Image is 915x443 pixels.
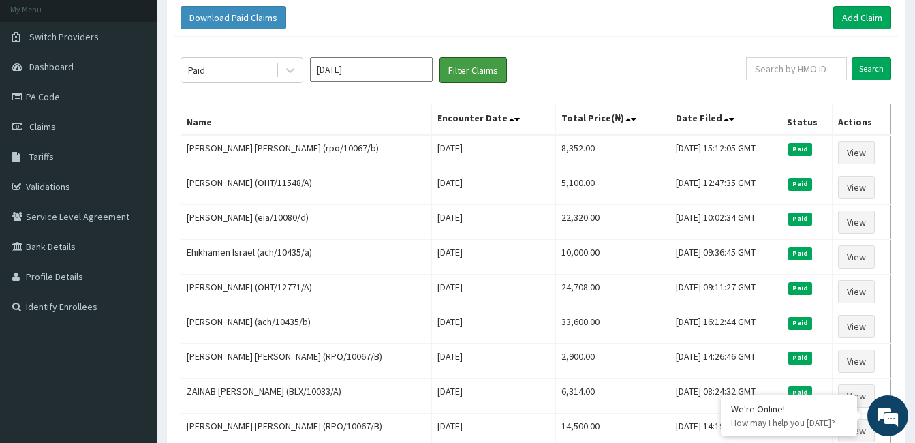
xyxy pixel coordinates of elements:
[556,240,670,275] td: 10,000.00
[838,315,875,338] a: View
[432,309,556,344] td: [DATE]
[838,350,875,373] a: View
[7,297,260,345] textarea: Type your message and hit 'Enter'
[670,205,781,240] td: [DATE] 10:02:34 GMT
[838,384,875,408] a: View
[731,417,847,429] p: How may I help you today?
[181,170,432,205] td: [PERSON_NAME] (OHT/11548/A)
[25,68,55,102] img: d_794563401_company_1708531726252_794563401
[71,76,229,94] div: Chat with us now
[556,135,670,170] td: 8,352.00
[432,240,556,275] td: [DATE]
[556,104,670,136] th: Total Price(₦)
[432,275,556,309] td: [DATE]
[181,344,432,379] td: [PERSON_NAME] [PERSON_NAME] (RPO/10067/B)
[670,104,781,136] th: Date Filed
[670,275,781,309] td: [DATE] 09:11:27 GMT
[838,280,875,303] a: View
[788,247,813,260] span: Paid
[181,275,432,309] td: [PERSON_NAME] (OHT/12771/A)
[29,121,56,133] span: Claims
[181,309,432,344] td: [PERSON_NAME] (ach/10435/b)
[432,205,556,240] td: [DATE]
[310,57,433,82] input: Select Month and Year
[838,176,875,199] a: View
[29,61,74,73] span: Dashboard
[181,379,432,414] td: ZAINAB [PERSON_NAME] (BLX/10033/A)
[29,31,99,43] span: Switch Providers
[181,6,286,29] button: Download Paid Claims
[188,63,205,77] div: Paid
[181,205,432,240] td: [PERSON_NAME] (eia/10080/d)
[29,151,54,163] span: Tariffs
[439,57,507,83] button: Filter Claims
[833,6,891,29] a: Add Claim
[670,135,781,170] td: [DATE] 15:12:05 GMT
[556,205,670,240] td: 22,320.00
[832,104,890,136] th: Actions
[556,275,670,309] td: 24,708.00
[788,213,813,225] span: Paid
[432,170,556,205] td: [DATE]
[788,143,813,155] span: Paid
[181,240,432,275] td: Ehikhamen Israel (ach/10435/a)
[852,57,891,80] input: Search
[670,379,781,414] td: [DATE] 08:24:32 GMT
[556,344,670,379] td: 2,900.00
[432,344,556,379] td: [DATE]
[731,403,847,415] div: We're Online!
[556,379,670,414] td: 6,314.00
[788,282,813,294] span: Paid
[432,104,556,136] th: Encounter Date
[788,352,813,364] span: Paid
[838,211,875,234] a: View
[670,344,781,379] td: [DATE] 14:26:46 GMT
[838,245,875,269] a: View
[432,379,556,414] td: [DATE]
[788,178,813,190] span: Paid
[79,134,188,272] span: We're online!
[432,135,556,170] td: [DATE]
[670,240,781,275] td: [DATE] 09:36:45 GMT
[670,170,781,205] td: [DATE] 12:47:35 GMT
[181,135,432,170] td: [PERSON_NAME] [PERSON_NAME] (rpo/10067/b)
[556,309,670,344] td: 33,600.00
[746,57,847,80] input: Search by HMO ID
[838,141,875,164] a: View
[556,170,670,205] td: 5,100.00
[781,104,832,136] th: Status
[670,309,781,344] td: [DATE] 16:12:44 GMT
[223,7,256,40] div: Minimize live chat window
[181,104,432,136] th: Name
[788,317,813,329] span: Paid
[788,386,813,399] span: Paid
